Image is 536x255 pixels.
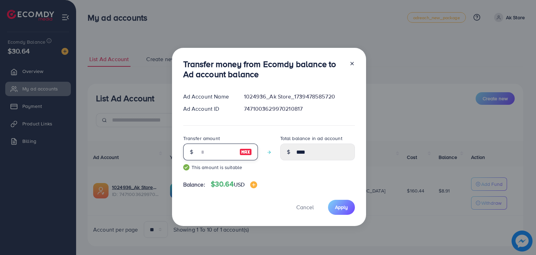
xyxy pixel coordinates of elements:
span: Cancel [296,203,314,211]
h4: $30.64 [211,180,257,189]
h3: Transfer money from Ecomdy balance to Ad account balance [183,59,344,79]
button: Apply [328,200,355,215]
img: image [250,181,257,188]
span: USD [234,181,245,188]
small: This amount is suitable [183,164,258,171]
span: Balance: [183,181,205,189]
div: Ad Account ID [178,105,239,113]
button: Cancel [288,200,322,215]
span: Apply [335,204,348,211]
div: 1024936_Ak Store_1739478585720 [238,93,360,101]
div: 7471003629970210817 [238,105,360,113]
img: image [239,148,252,156]
label: Total balance in ad account [280,135,342,142]
div: Ad Account Name [178,93,239,101]
label: Transfer amount [183,135,220,142]
img: guide [183,164,189,170]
